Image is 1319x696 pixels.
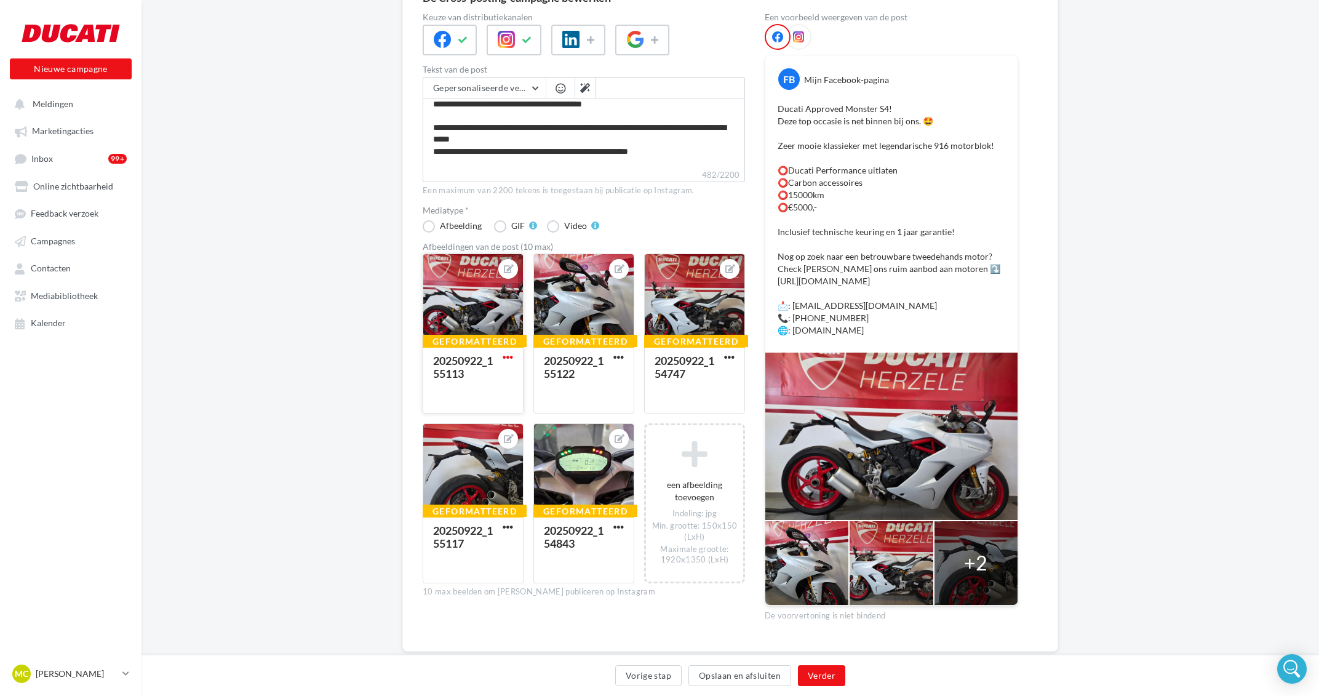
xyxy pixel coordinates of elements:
[964,549,987,577] div: +2
[533,505,637,518] div: Geformatteerd
[15,668,28,680] span: MC
[765,13,1018,22] div: Een voorbeeld weergeven van de post
[533,335,637,348] div: Geformatteerd
[7,311,134,334] a: Kalender
[423,65,745,74] label: Tekst van de post
[423,242,745,251] div: Afbeeldingen van de post (10 max)
[1277,654,1307,684] div: Open Intercom Messenger
[778,103,1005,337] p: Ducati Approved Monster S4! Deze top occasie is net binnen bij ons. 🤩 Zeer mooie klassieker met l...
[31,153,53,164] span: Inbox
[423,206,745,215] label: Mediatype *
[7,284,134,306] a: Mediabibliotheek
[544,524,604,550] div: 20250922_154843
[440,222,482,230] div: Afbeelding
[644,335,748,348] div: Geformatteerd
[31,209,98,219] span: Feedback verzoek
[778,68,800,90] div: FB
[423,185,745,196] div: Een maximum van 2200 tekens is toegestaan bij publicatie op Instagram.
[423,586,745,598] div: 10 max beelden om [PERSON_NAME] publiceren op Instagram
[688,665,791,686] button: Opslaan en afsluiten
[10,58,132,79] button: Nieuwe campagne
[7,257,134,279] a: Contacten
[33,98,73,109] span: Meldingen
[511,222,525,230] div: GIF
[804,74,889,86] div: Mijn Facebook-pagina
[31,318,66,329] span: Kalender
[32,126,94,137] span: Marketingacties
[31,236,75,246] span: Campagnes
[423,78,546,98] button: Gepersonaliseerde velden
[108,154,127,164] div: 99+
[7,230,134,252] a: Campagnes
[7,119,134,142] a: Marketingacties
[36,668,118,680] p: [PERSON_NAME]
[31,263,71,274] span: Contacten
[615,665,682,686] button: Vorige stap
[765,606,1018,622] div: De voorvertoning is niet bindend
[544,354,604,380] div: 20250922_155122
[564,222,587,230] div: Video
[7,92,129,114] button: Meldingen
[10,662,132,686] a: MC [PERSON_NAME]
[7,202,134,224] a: Feedback verzoek
[423,169,745,182] label: 482/2200
[33,181,113,191] span: Online zichtbaarheid
[433,82,536,93] span: Gepersonaliseerde velden
[423,335,527,348] div: Geformatteerd
[655,354,714,380] div: 20250922_154747
[7,175,134,197] a: Online zichtbaarheid
[7,147,134,170] a: Inbox99+
[423,13,745,22] label: Keuze van distributiekanalen
[423,505,527,518] div: Geformatteerd
[31,290,98,301] span: Mediabibliotheek
[433,524,493,550] div: 20250922_155117
[798,665,845,686] button: Verder
[433,354,493,380] div: 20250922_155113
